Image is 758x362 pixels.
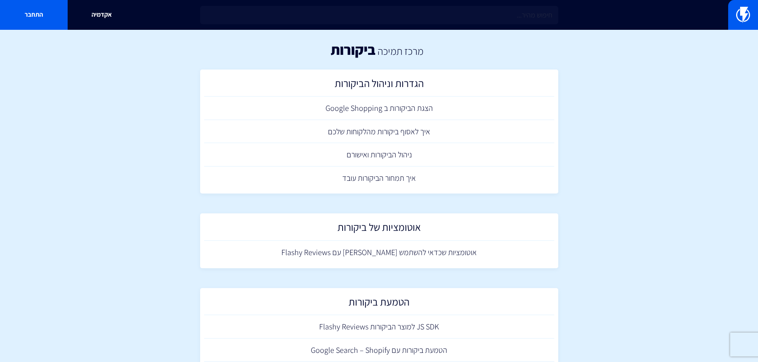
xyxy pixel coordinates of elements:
a: ניהול הביקורות ואישורם [204,143,554,166]
a: אוטומציות של ביקורות [204,217,554,241]
a: הצגת הביקורות ב Google Shopping [204,97,554,120]
input: חיפוש מהיר... [200,6,558,24]
a: מרכז תמיכה [378,44,423,58]
h1: ביקורות [331,42,376,58]
a: JS SDK למוצר הביקורות Flashy Reviews [204,315,554,339]
h2: הטמעת ביקורות [208,296,550,312]
a: הגדרות וניהול הביקורות [204,74,554,97]
a: הטמעת ביקורות עם Google Search – Shopify [204,339,554,362]
a: איך תמחור הביקורות עובד [204,166,554,190]
h2: אוטומציות של ביקורות [208,221,550,237]
h2: הגדרות וניהול הביקורות [208,77,550,93]
a: אוטומציות שכדאי להשתמש [PERSON_NAME] עם Flashy Reviews [204,241,554,264]
a: איך לאסוף ביקורות מהלקוחות שלכם [204,120,554,143]
a: הטמעת ביקורות [204,292,554,316]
